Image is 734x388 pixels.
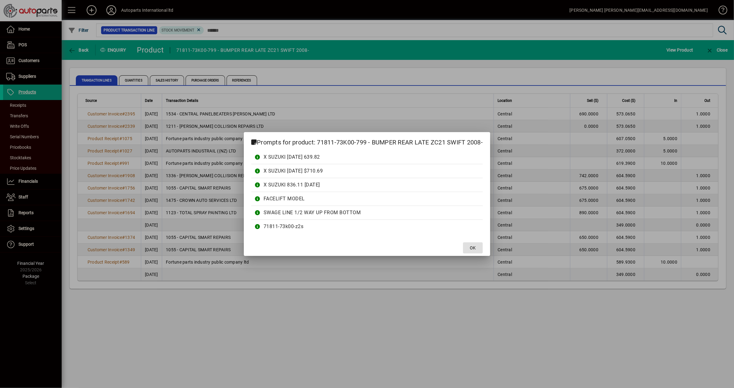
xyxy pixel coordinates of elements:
[264,195,483,202] div: FACELIFT MODEL
[264,181,483,189] div: X SUZUKI 836.11 [DATE]
[264,153,483,161] div: X SUZUKI [DATE] 639.82
[244,132,490,150] h2: Prompts for product: 71811-73K00-799 - BUMPER REAR LATE ZC21 SWIFT 2008-
[264,167,483,175] div: X SUZUKI [DATE] $710.69
[264,209,483,216] div: SWAGE LINE 1/2 WAY UP FROM BOTTOM
[463,242,483,253] button: OK
[470,245,476,251] span: OK
[264,223,483,230] div: 71811-73k00-z2s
